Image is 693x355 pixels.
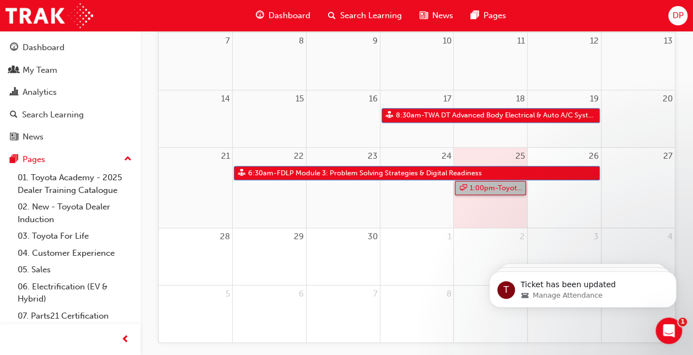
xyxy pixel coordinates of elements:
[23,153,45,166] div: Pages
[395,109,598,122] span: 8:30am - TWA DT Advanced Body Electrical & Auto A/C Systems (Electrical 2)
[380,148,454,228] td: September 24, 2025
[233,148,307,228] td: September 22, 2025
[444,286,453,303] a: October 8, 2025
[454,148,528,228] td: September 25, 2025
[371,286,380,303] a: October 7, 2025
[380,33,454,90] td: September 10, 2025
[23,41,65,54] div: Dashboard
[662,33,675,50] a: September 13, 2025
[440,33,453,50] a: September 10, 2025
[13,261,136,278] a: 05. Sales
[13,169,136,198] a: 01. Toyota Academy - 2025 Dealer Training Catalogue
[233,228,307,285] td: September 29, 2025
[588,90,601,107] a: September 19, 2025
[10,110,18,120] span: search-icon
[159,286,233,343] td: October 5, 2025
[668,6,687,25] button: DP
[218,228,232,245] a: September 28, 2025
[518,228,527,245] a: October 2, 2025
[23,131,44,143] div: News
[256,9,264,23] span: guage-icon
[159,90,233,147] td: September 14, 2025
[471,9,479,23] span: pages-icon
[23,64,57,77] div: My Team
[439,148,453,165] a: September 24, 2025
[472,248,693,325] iframe: Intercom notifications message
[4,149,136,170] button: Pages
[340,9,402,22] span: Search Learning
[592,228,601,245] a: October 3, 2025
[306,228,380,285] td: September 30, 2025
[306,90,380,147] td: September 16, 2025
[661,148,675,165] a: September 27, 2025
[13,278,136,308] a: 06. Electrification (EV & Hybrid)
[247,4,319,27] a: guage-iconDashboard
[440,90,453,107] a: September 17, 2025
[370,33,380,50] a: September 9, 2025
[23,86,57,99] div: Analytics
[4,82,136,103] a: Analytics
[6,3,93,28] img: Trak
[219,90,232,107] a: September 14, 2025
[484,9,506,22] span: Pages
[293,90,306,107] a: September 15, 2025
[514,90,527,107] a: September 18, 2025
[121,333,130,347] span: prev-icon
[13,198,136,228] a: 02. New - Toyota Dealer Induction
[515,33,527,50] a: September 11, 2025
[367,90,380,107] a: September 16, 2025
[124,152,132,166] span: up-icon
[10,88,18,98] span: chart-icon
[672,9,683,22] span: DP
[4,127,136,147] a: News
[366,148,380,165] a: September 23, 2025
[22,109,84,121] div: Search Learning
[10,66,18,76] span: people-icon
[219,148,232,165] a: September 21, 2025
[297,33,306,50] a: September 8, 2025
[328,9,336,23] span: search-icon
[159,33,233,90] td: September 7, 2025
[13,228,136,245] a: 03. Toyota For Life
[238,166,245,180] span: sessionType_FACE_TO_FACE-icon
[454,33,528,90] td: September 11, 2025
[513,148,527,165] a: September 25, 2025
[601,148,675,228] td: September 27, 2025
[4,35,136,149] button: DashboardMy TeamAnalyticsSearch LearningNews
[528,228,601,285] td: October 3, 2025
[380,90,454,147] td: September 17, 2025
[13,245,136,262] a: 04. Customer Experience
[159,148,233,228] td: September 21, 2025
[10,132,18,142] span: news-icon
[248,166,482,180] span: 6:30am - FDLP Module 3: Problem Solving Strategies & Digital Readiness
[306,286,380,343] td: October 7, 2025
[588,33,601,50] a: September 12, 2025
[292,228,306,245] a: September 29, 2025
[223,33,232,50] a: September 7, 2025
[420,9,428,23] span: news-icon
[445,228,453,245] a: October 1, 2025
[233,33,307,90] td: September 8, 2025
[454,90,528,147] td: September 18, 2025
[380,228,454,285] td: October 1, 2025
[528,148,601,228] td: September 26, 2025
[10,43,18,53] span: guage-icon
[306,33,380,90] td: September 9, 2025
[528,90,601,147] td: September 19, 2025
[454,228,528,285] td: October 2, 2025
[678,318,687,326] span: 1
[233,90,307,147] td: September 15, 2025
[319,4,411,27] a: search-iconSearch Learning
[601,228,675,285] td: October 4, 2025
[292,148,306,165] a: September 22, 2025
[10,155,18,165] span: pages-icon
[13,308,136,325] a: 07. Parts21 Certification
[665,228,675,245] a: October 4, 2025
[233,286,307,343] td: October 6, 2025
[660,90,675,107] a: September 20, 2025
